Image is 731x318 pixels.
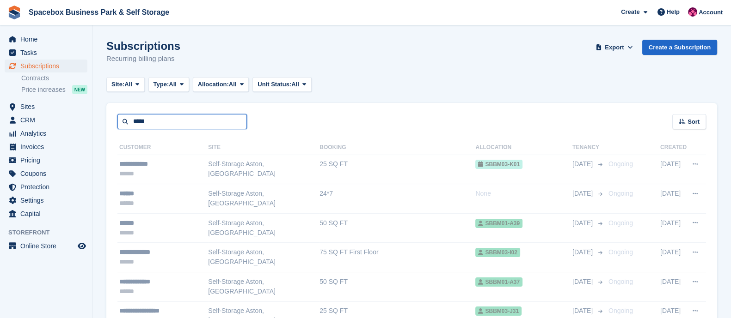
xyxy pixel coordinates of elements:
span: Price increases [21,85,66,94]
span: Tasks [20,46,76,59]
span: Account [699,8,723,17]
button: Export [594,40,635,55]
p: Recurring billing plans [106,54,180,64]
span: Protection [20,180,76,193]
a: menu [5,33,87,46]
a: menu [5,140,87,153]
a: menu [5,240,87,252]
a: Contracts [21,74,87,83]
span: Online Store [20,240,76,252]
span: Analytics [20,127,76,140]
span: Sites [20,100,76,113]
a: menu [5,114,87,126]
a: menu [5,154,87,167]
span: Subscriptions [20,60,76,72]
span: Coupons [20,167,76,180]
a: menu [5,60,87,72]
h1: Subscriptions [106,40,180,52]
span: Help [667,7,680,17]
span: Invoices [20,140,76,153]
a: menu [5,127,87,140]
span: Pricing [20,154,76,167]
span: Storefront [8,228,92,237]
a: menu [5,46,87,59]
span: CRM [20,114,76,126]
a: Preview store [76,240,87,252]
div: NEW [72,85,87,94]
a: Create a Subscription [642,40,717,55]
span: Capital [20,207,76,220]
a: menu [5,180,87,193]
img: Avishka Chauhan [688,7,697,17]
a: menu [5,167,87,180]
span: Export [605,43,624,52]
a: Price increases NEW [21,84,87,95]
a: menu [5,194,87,207]
span: Home [20,33,76,46]
span: Create [621,7,639,17]
a: menu [5,100,87,113]
a: Spacebox Business Park & Self Storage [25,5,173,20]
a: menu [5,207,87,220]
img: stora-icon-8386f47178a22dfd0bd8f6a31ec36ba5ce8667c1dd55bd0f319d3a0aa187defe.svg [7,6,21,19]
span: Settings [20,194,76,207]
